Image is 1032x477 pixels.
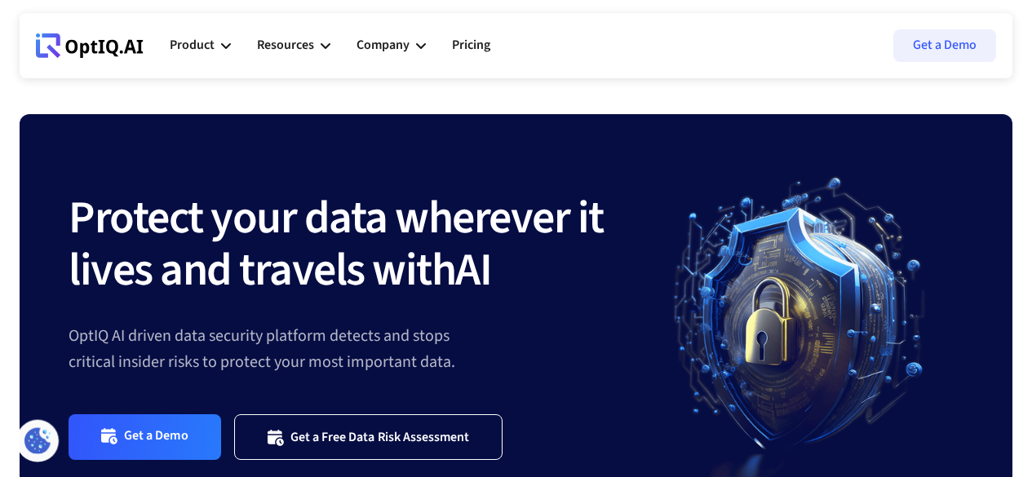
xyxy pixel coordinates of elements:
[170,34,215,56] div: Product
[257,21,330,70] div: Resources
[36,21,144,70] a: Webflow Homepage
[170,21,231,70] div: Product
[124,427,188,446] div: Get a Demo
[452,21,490,70] a: Pricing
[257,34,314,56] div: Resources
[290,429,470,445] div: Get a Free Data Risk Assessment
[234,414,503,459] a: Get a Free Data Risk Assessment
[455,238,491,303] strong: AI
[357,21,426,70] div: Company
[69,186,604,303] strong: Protect your data wherever it lives and travels with
[69,323,637,375] div: OptIQ AI driven data security platform detects and stops critical insider risks to protect your m...
[357,34,410,56] div: Company
[36,57,37,58] div: Webflow Homepage
[893,29,996,62] a: Get a Demo
[69,414,221,459] a: Get a Demo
